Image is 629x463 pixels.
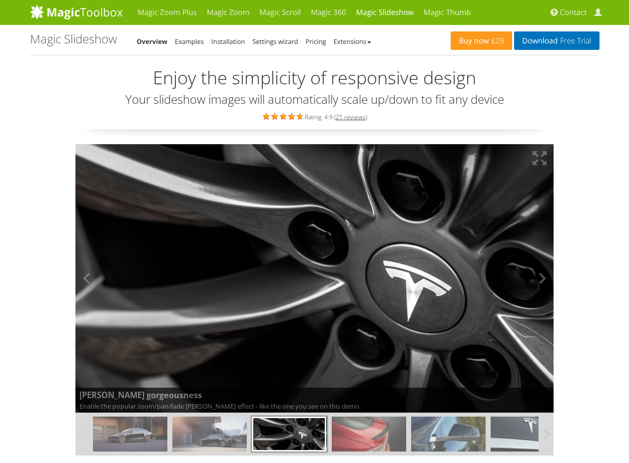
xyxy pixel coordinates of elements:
a: Overview [137,37,168,46]
span: Enable the popular zoom/pan/fade [PERSON_NAME] effect - like the one you see on this demo. [75,388,554,413]
a: 21 reviews [336,113,366,121]
a: Installation [211,37,245,46]
a: DownloadFree Trial [514,31,599,50]
img: models-01.jpg [93,417,167,452]
img: models-02.jpg [172,417,247,452]
h3: Your slideshow images will automatically scale up/down to fit any device [30,93,600,106]
a: Settings wizard [252,37,298,46]
img: MagicToolbox.com - Image tools for your website [30,4,123,19]
a: Buy now£29 [451,31,512,50]
a: Extensions [334,37,371,46]
img: models-06.jpg [411,417,486,452]
a: Examples [175,37,204,46]
span: Free Trial [558,37,591,45]
b: [PERSON_NAME] gorgeousness [79,389,550,402]
h1: Magic Slideshow [30,32,117,45]
img: Ken Burns gorgeousness [75,144,554,413]
h2: Enjoy the simplicity of responsive design [30,68,600,88]
img: models-07.jpg [491,417,565,452]
div: Rating: 4.9 ( ) [30,111,600,122]
img: models-04.jpg [332,417,406,452]
a: Pricing [306,37,326,46]
span: Contact [560,7,587,17]
span: £29 [489,37,505,45]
